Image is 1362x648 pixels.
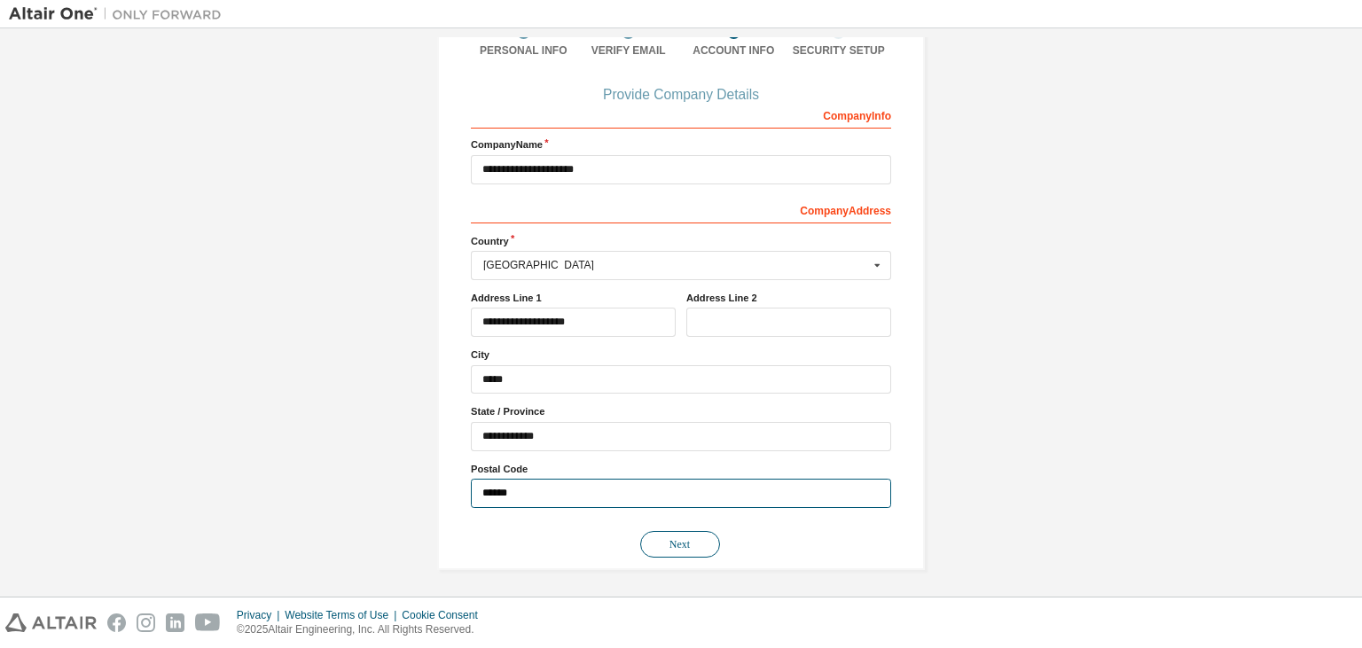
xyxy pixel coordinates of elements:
img: youtube.svg [195,613,221,632]
div: Personal Info [471,43,576,58]
div: Account Info [681,43,787,58]
img: linkedin.svg [166,613,184,632]
label: Country [471,234,891,248]
img: instagram.svg [137,613,155,632]
div: Cookie Consent [402,608,488,622]
div: Company Address [471,195,891,223]
img: Altair One [9,5,231,23]
p: © 2025 Altair Engineering, Inc. All Rights Reserved. [237,622,489,637]
img: altair_logo.svg [5,613,97,632]
div: Company Info [471,100,891,129]
label: Address Line 2 [686,291,891,305]
div: Provide Company Details [471,90,891,100]
button: Next [640,531,720,558]
label: City [471,347,891,362]
div: Privacy [237,608,285,622]
label: State / Province [471,404,891,418]
div: Verify Email [576,43,682,58]
label: Company Name [471,137,891,152]
img: facebook.svg [107,613,126,632]
label: Postal Code [471,462,891,476]
div: Security Setup [787,43,892,58]
div: Website Terms of Use [285,608,402,622]
label: Address Line 1 [471,291,676,305]
div: [GEOGRAPHIC_DATA] [483,260,869,270]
